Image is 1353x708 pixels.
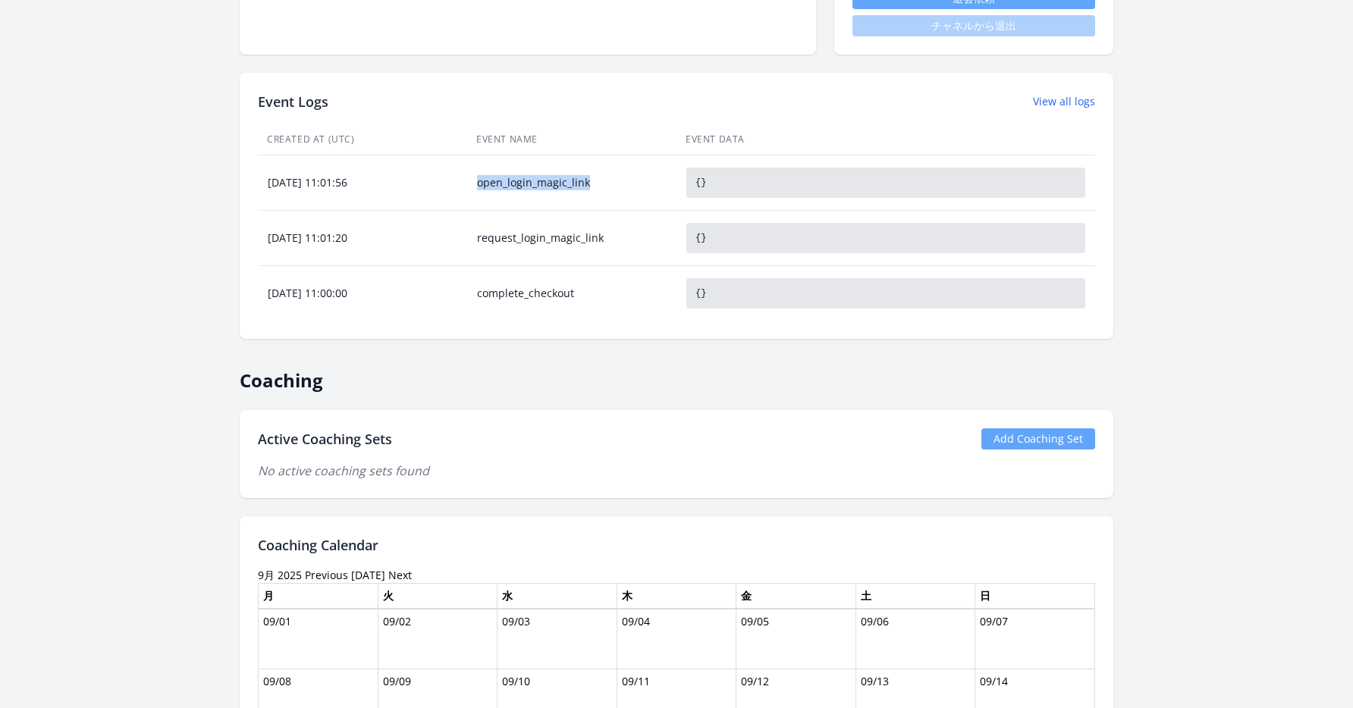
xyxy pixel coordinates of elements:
[305,568,348,582] a: Previous
[259,286,466,301] div: [DATE] 11:00:00
[852,15,1095,36] span: チャネルから退出
[259,230,466,246] div: [DATE] 11:01:20
[1033,94,1095,109] a: View all logs
[676,124,1095,155] th: Event Data
[686,168,1085,198] pre: {}
[855,609,975,669] td: 09/06
[259,609,378,669] td: 09/01
[736,609,856,669] td: 09/05
[975,609,1095,669] td: 09/07
[975,583,1095,609] th: 日
[736,583,856,609] th: 金
[617,609,736,669] td: 09/04
[351,568,385,582] a: [DATE]
[388,568,412,582] a: Next
[240,357,1113,392] h2: Coaching
[258,462,1095,480] p: No active coaching sets found
[981,428,1095,450] a: Add Coaching Set
[259,583,378,609] th: 月
[498,583,617,609] th: 水
[258,534,1095,556] h2: Coaching Calendar
[855,583,975,609] th: 土
[258,91,328,112] h2: Event Logs
[258,428,392,450] h2: Active Coaching Sets
[468,175,676,190] div: open_login_magic_link
[468,230,676,246] div: request_login_magic_link
[258,124,467,155] th: Created At (UTC)
[617,583,736,609] th: 木
[378,609,498,669] td: 09/02
[686,278,1085,309] pre: {}
[498,609,617,669] td: 09/03
[378,583,498,609] th: 火
[259,175,466,190] div: [DATE] 11:01:56
[468,286,676,301] div: complete_checkout
[258,568,302,582] time: 9月 2025
[467,124,676,155] th: Event Name
[686,223,1085,253] pre: {}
